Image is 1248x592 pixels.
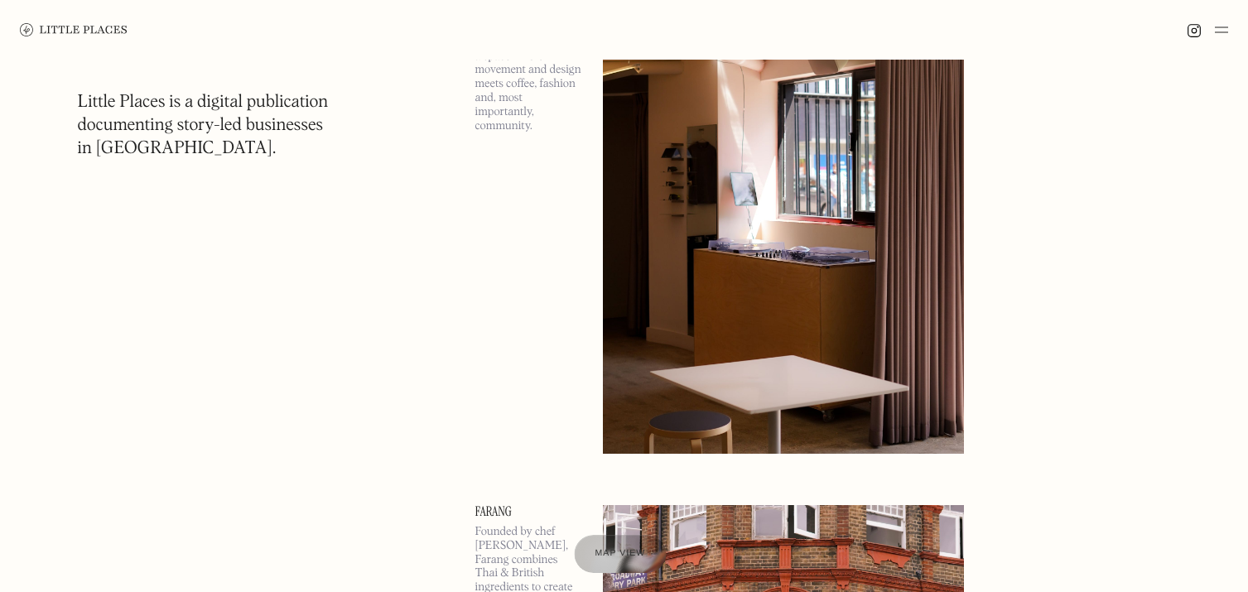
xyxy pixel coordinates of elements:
[595,549,646,559] span: Map view
[574,535,666,573] a: Map view
[78,91,329,161] h1: Little Places is a digital publication documenting story-led businesses in [GEOGRAPHIC_DATA].
[475,505,583,518] a: Farang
